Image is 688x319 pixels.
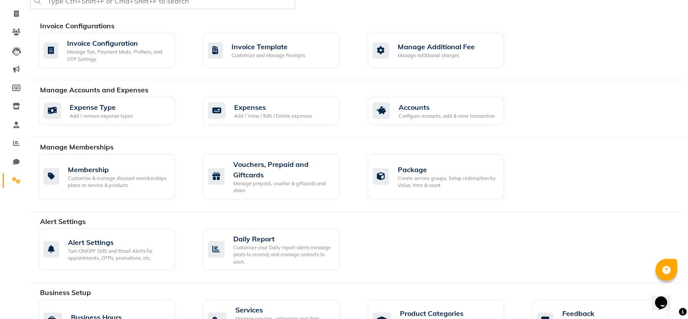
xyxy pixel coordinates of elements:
[562,308,661,319] div: Feedback
[398,164,497,175] div: Package
[232,41,305,52] div: Invoice Template
[368,97,519,125] a: AccountsConfigure accounts, add & view transaction
[70,112,133,120] div: Add / remove expense types
[398,52,475,59] div: Manage additional charges
[368,154,519,199] a: PackageCreate service groups, Setup redemption by Value, time & count
[234,102,312,112] div: Expenses
[398,175,497,189] div: Create service groups, Setup redemption by Value, time & count
[398,41,475,52] div: Manage Additional Fee
[68,175,168,189] div: Customise & manage discount memberships plans on service & products
[233,159,332,180] div: Vouchers, Prepaid and Giftcards
[68,248,168,262] div: Turn ON/OFF SMS and Email Alerts for appointments, OTPs, promotions, etc.
[233,244,332,266] div: Customize your Daily report alerts message (stats to receive) and manage contacts to alert.
[233,180,332,194] div: Manage prepaid, voucher & giftcards and share
[232,52,305,59] div: Customize and Manage Receipts
[39,33,190,68] a: Invoice ConfigurationManage Tax, Payment Mode, Prefixes, and OTP Settings
[39,97,190,125] a: Expense TypeAdd / remove expense types
[233,234,332,244] div: Daily Report
[67,38,168,48] div: Invoice Configuration
[203,97,355,125] a: ExpensesAdd / View / Edit / Delete expenses
[67,48,168,63] div: Manage Tax, Payment Mode, Prefixes, and OTP Settings
[399,102,495,112] div: Accounts
[203,229,355,271] a: Daily ReportCustomize your Daily report alerts message (stats to receive) and manage contacts to ...
[235,305,332,315] div: Services
[651,284,679,310] iframe: chat widget
[39,154,190,199] a: MembershipCustomise & manage discount memberships plans on service & products
[368,33,519,68] a: Manage Additional FeeManage additional charges
[234,112,312,120] div: Add / View / Edit / Delete expenses
[203,154,355,199] a: Vouchers, Prepaid and GiftcardsManage prepaid, voucher & giftcards and share
[68,164,168,175] div: Membership
[400,308,497,319] div: Product Categories
[399,112,495,120] div: Configure accounts, add & view transaction
[70,102,133,112] div: Expense Type
[203,33,355,68] a: Invoice TemplateCustomize and Manage Receipts
[39,229,190,271] a: Alert SettingsTurn ON/OFF SMS and Email Alerts for appointments, OTPs, promotions, etc.
[68,237,168,248] div: Alert Settings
